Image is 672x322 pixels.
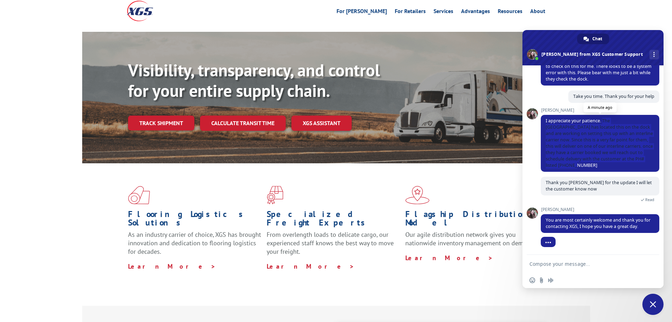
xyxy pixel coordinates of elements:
[267,186,283,204] img: xgs-icon-focused-on-flooring-red
[548,277,553,283] span: Audio message
[649,50,659,59] div: More channels
[267,262,355,270] a: Learn More >
[434,8,453,16] a: Services
[546,217,650,229] span: You are most certainly welcome and thank you for contacting XGS, I hope you have a great day.
[645,197,654,202] span: Read
[573,93,654,99] span: Take you time. Thank you for your help
[530,8,545,16] a: About
[405,230,535,247] span: Our agile distribution network gives you nationwide inventory management on demand.
[541,207,659,212] span: [PERSON_NAME]
[541,108,659,113] span: [PERSON_NAME]
[461,8,490,16] a: Advantages
[337,8,387,16] a: For [PERSON_NAME]
[546,118,653,168] span: I appreciate your patience. The [GEOGRAPHIC_DATA] has located this on the dock and are working on...
[529,277,535,283] span: Insert an emoji
[546,180,652,192] span: Thank you [PERSON_NAME] for the update I will let the customer know now
[128,186,150,204] img: xgs-icon-total-supply-chain-intelligence-red
[128,262,216,270] a: Learn More >
[200,116,286,131] a: Calculate transit time
[405,254,493,262] a: Learn More >
[498,8,522,16] a: Resources
[128,116,194,130] a: Track shipment
[128,59,380,101] b: Visibility, transparency, and control for your entire supply chain.
[395,8,426,16] a: For Retailers
[267,210,400,230] h1: Specialized Freight Experts
[405,186,430,204] img: xgs-icon-flagship-distribution-model-red
[546,57,652,82] span: [PERSON_NAME], I'm waiting for this service center to check on this for me. There looks to be a s...
[291,116,352,131] a: XGS ASSISTANT
[592,34,602,44] span: Chat
[267,230,400,262] p: From overlength loads to delicate cargo, our experienced staff knows the best way to move your fr...
[128,230,261,256] span: As an industry carrier of choice, XGS has brought innovation and dedication to flooring logistics...
[128,210,261,230] h1: Flooring Logistics Solutions
[529,261,641,267] textarea: Compose your message...
[405,210,539,230] h1: Flagship Distribution Model
[642,294,664,315] div: Close chat
[577,34,609,44] div: Chat
[539,277,544,283] span: Send a file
